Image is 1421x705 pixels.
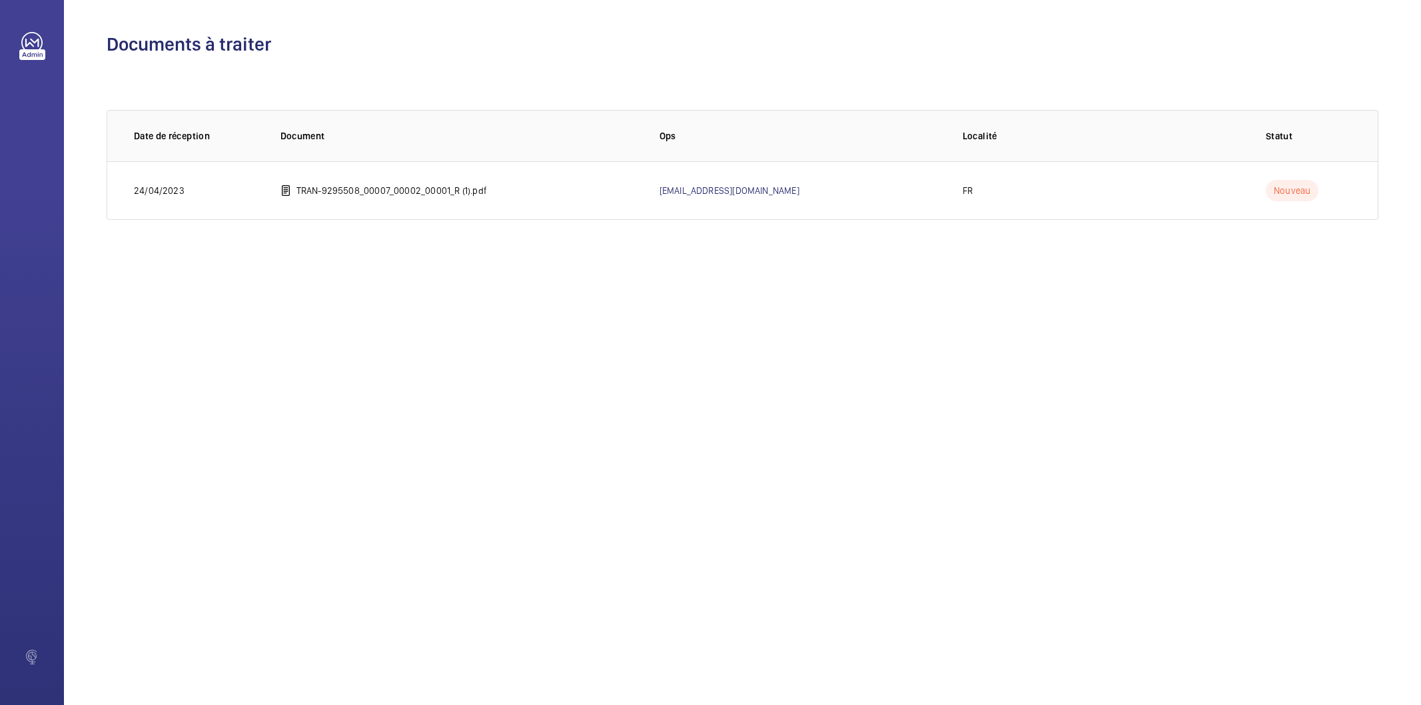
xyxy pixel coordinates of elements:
p: Ops [660,129,941,143]
a: [EMAIL_ADDRESS][DOMAIN_NAME] [660,185,799,196]
p: Localité [963,129,1244,143]
p: Nouveau [1266,180,1318,201]
p: Document [280,129,638,143]
p: TRAN-9295508_00007_00002_00001_R (1).pdf [296,184,487,197]
p: Date de réception [134,129,259,143]
p: 24/04/2023 [134,184,185,197]
p: FR [963,184,973,197]
h1: Documents à traiter [107,32,1378,57]
p: Statut [1266,129,1351,143]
